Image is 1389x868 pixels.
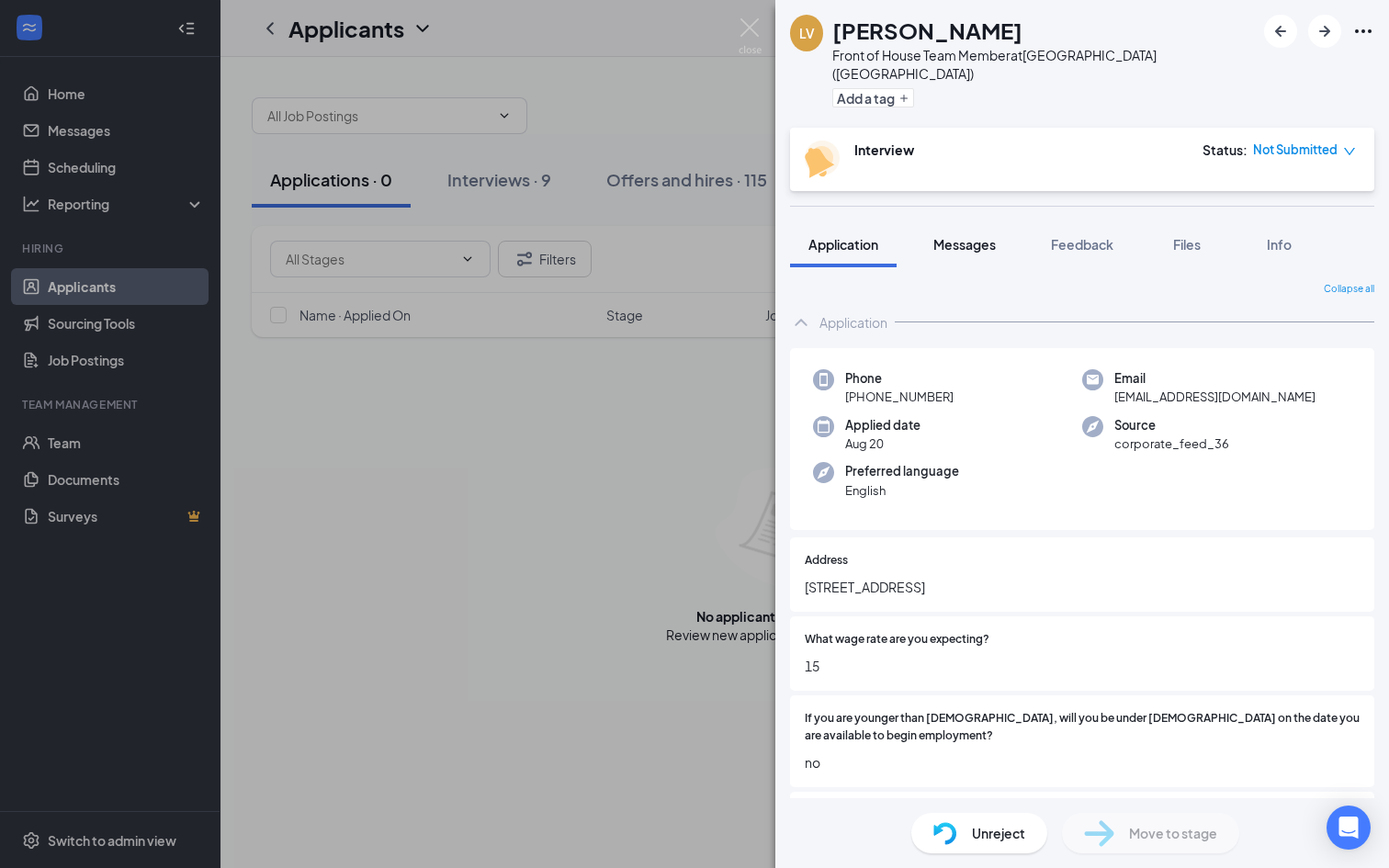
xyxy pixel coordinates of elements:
[832,88,914,107] button: PlusAdd a tag
[1203,141,1248,159] div: Status :
[845,388,954,406] span: [PHONE_NUMBER]
[1051,236,1113,253] span: Feedback
[808,236,878,253] span: Application
[845,481,959,500] span: English
[1343,145,1356,158] span: down
[854,141,914,158] b: Interview
[805,552,848,569] span: Address
[799,24,815,42] div: LV
[805,656,1360,676] span: 15
[972,823,1025,843] span: Unreject
[845,369,954,388] span: Phone
[1327,806,1371,850] div: Open Intercom Messenger
[805,710,1360,745] span: If you are younger than [DEMOGRAPHIC_DATA], will you be under [DEMOGRAPHIC_DATA] on the date you ...
[805,752,1360,772] span: no
[1264,15,1297,48] button: ArrowLeftNew
[805,577,1360,597] span: [STREET_ADDRESS]
[898,93,909,104] svg: Plus
[1114,388,1316,406] span: [EMAIL_ADDRESS][DOMAIN_NAME]
[1324,282,1374,297] span: Collapse all
[1267,236,1292,253] span: Info
[790,311,812,333] svg: ChevronUp
[845,416,920,434] span: Applied date
[1270,20,1292,42] svg: ArrowLeftNew
[1173,236,1201,253] span: Files
[1129,823,1217,843] span: Move to stage
[832,15,1022,46] h1: [PERSON_NAME]
[845,462,959,480] span: Preferred language
[1308,15,1341,48] button: ArrowRight
[1114,434,1229,453] span: corporate_feed_36
[845,434,920,453] span: Aug 20
[832,46,1255,83] div: Front of House Team Member at [GEOGRAPHIC_DATA] ([GEOGRAPHIC_DATA])
[1352,20,1374,42] svg: Ellipses
[1114,416,1229,434] span: Source
[1314,20,1336,42] svg: ArrowRight
[1114,369,1316,388] span: Email
[819,313,887,332] div: Application
[933,236,996,253] span: Messages
[805,631,989,648] span: What wage rate are you expecting?
[1253,141,1338,159] span: Not Submitted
